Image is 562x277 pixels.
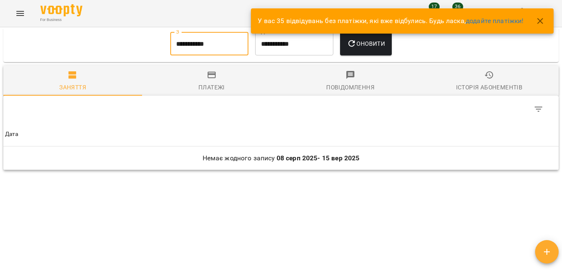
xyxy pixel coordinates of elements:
[326,82,375,92] div: Повідомлення
[5,129,557,139] span: Дата
[3,96,559,123] div: Table Toolbar
[5,129,18,139] div: Дата
[466,17,524,25] a: додайте платіжки!
[198,82,225,92] div: Платежі
[5,129,18,139] div: Sort
[258,16,523,26] p: У вас 35 відвідувань без платіжки, які вже відбулись. Будь ласка,
[452,3,463,11] span: 36
[40,4,82,16] img: Voopty Logo
[528,99,549,119] button: Фільтр
[59,82,86,92] div: Заняття
[10,3,30,24] button: Menu
[456,82,522,92] div: Історія абонементів
[340,32,392,55] button: Оновити
[40,17,82,23] span: For Business
[277,154,360,162] b: 08 серп 2025 - 15 вер 2025
[347,39,385,49] span: Оновити
[429,3,440,11] span: 17
[5,153,557,163] p: Немає жодного запису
